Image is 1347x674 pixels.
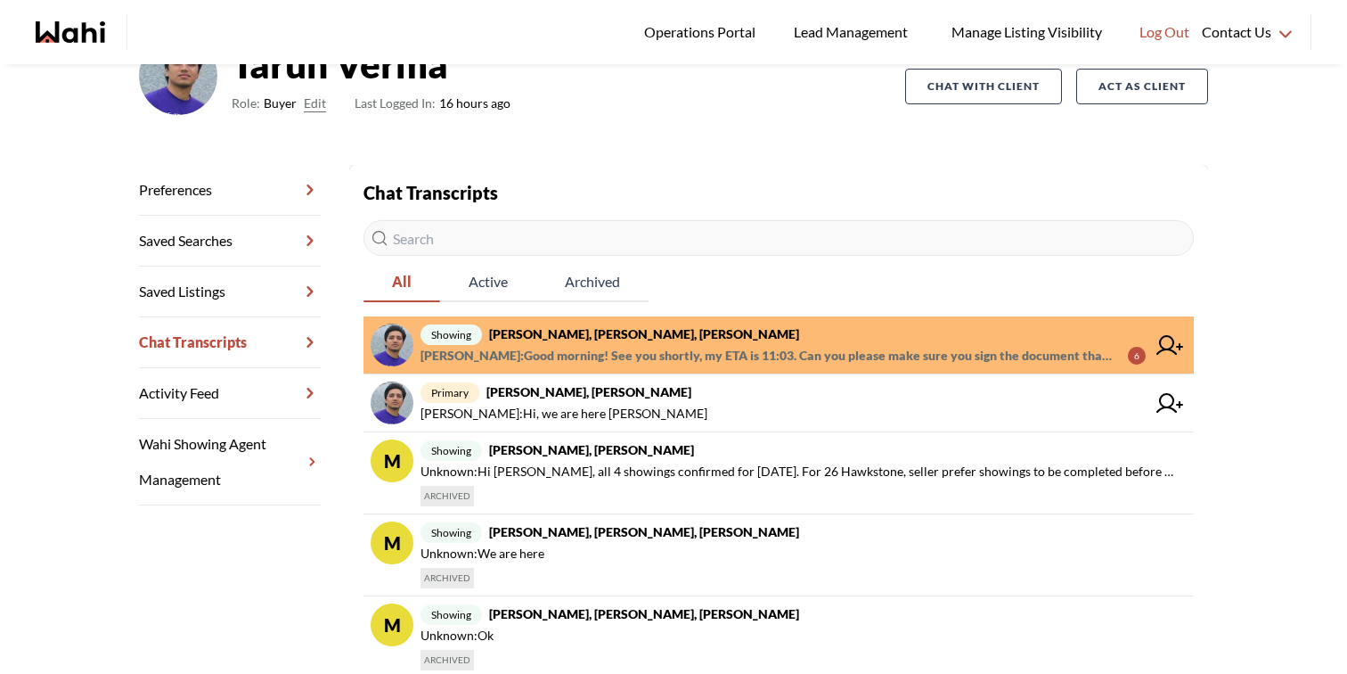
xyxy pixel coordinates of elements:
button: Active [440,263,536,302]
a: Preferences [139,165,321,216]
strong: [PERSON_NAME], [PERSON_NAME], [PERSON_NAME] [489,326,799,341]
span: [PERSON_NAME] : Hi, we are here [PERSON_NAME] [420,403,707,424]
strong: Chat Transcripts [363,182,498,203]
span: Manage Listing Visibility [946,21,1107,44]
span: Archived [536,263,649,300]
button: Chat with client [905,69,1062,104]
input: Search [363,220,1194,256]
span: ARCHIVED [420,650,474,670]
button: Act as Client [1076,69,1208,104]
a: Saved Searches [139,216,321,267]
a: Mshowing[PERSON_NAME], [PERSON_NAME], [PERSON_NAME]Unknown:We are hereARCHIVED [363,514,1194,596]
a: Chat Transcripts [139,317,321,368]
span: showing [420,522,482,543]
span: Active [440,263,536,300]
span: showing [420,440,482,461]
img: ACg8ocJXJ5bRxaLKYOrdoYBBWgp6C57Vg8P1cuKpymaMSsuMKr-37-3N3g=s96-c [139,37,217,115]
span: All [363,263,440,300]
a: Saved Listings [139,267,321,317]
span: Unknown : We are here [420,543,544,564]
span: Unknown : Hi [PERSON_NAME], all 4 showings confirmed for [DATE]. For 26 Hawkstone, seller prefer ... [420,461,1180,482]
div: 6 [1128,347,1146,365]
a: showing[PERSON_NAME], [PERSON_NAME], [PERSON_NAME][PERSON_NAME]:Good morning! See you shortly, my... [363,316,1194,374]
span: [PERSON_NAME] : Good morning! See you shortly, my ETA is 11:03. Can you please make sure you sign... [420,345,1114,366]
span: Buyer [264,93,297,114]
span: Lead Management [794,21,914,44]
span: Log Out [1139,21,1189,44]
strong: [PERSON_NAME], [PERSON_NAME], [PERSON_NAME] [489,524,799,539]
a: Mshowing[PERSON_NAME], [PERSON_NAME]Unknown:Hi [PERSON_NAME], all 4 showings confirmed for [DATE]... [363,432,1194,514]
span: primary [420,382,479,403]
strong: Tarun Verma [232,37,510,91]
a: Wahi homepage [36,21,105,43]
span: showing [420,325,482,345]
a: Wahi Showing Agent Management [139,419,321,505]
span: ARCHIVED [420,486,474,506]
button: Archived [536,263,649,302]
span: showing [420,604,482,625]
strong: [PERSON_NAME], [PERSON_NAME] [486,384,691,399]
span: Role: [232,93,260,114]
img: chat avatar [371,382,413,424]
strong: [PERSON_NAME], [PERSON_NAME] [489,442,694,457]
div: M [371,440,413,482]
div: M [371,522,413,564]
span: 16 hours ago [355,93,510,114]
div: M [371,604,413,646]
button: Edit [304,93,326,114]
span: Unknown : Ok [420,625,494,646]
button: All [363,263,440,302]
a: primary[PERSON_NAME], [PERSON_NAME][PERSON_NAME]:Hi, we are here [PERSON_NAME] [363,374,1194,432]
strong: [PERSON_NAME], [PERSON_NAME], [PERSON_NAME] [489,606,799,621]
img: chat avatar [371,324,413,366]
span: Operations Portal [644,21,762,44]
span: Last Logged In: [355,95,436,111]
span: ARCHIVED [420,568,474,588]
a: Activity Feed [139,368,321,419]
